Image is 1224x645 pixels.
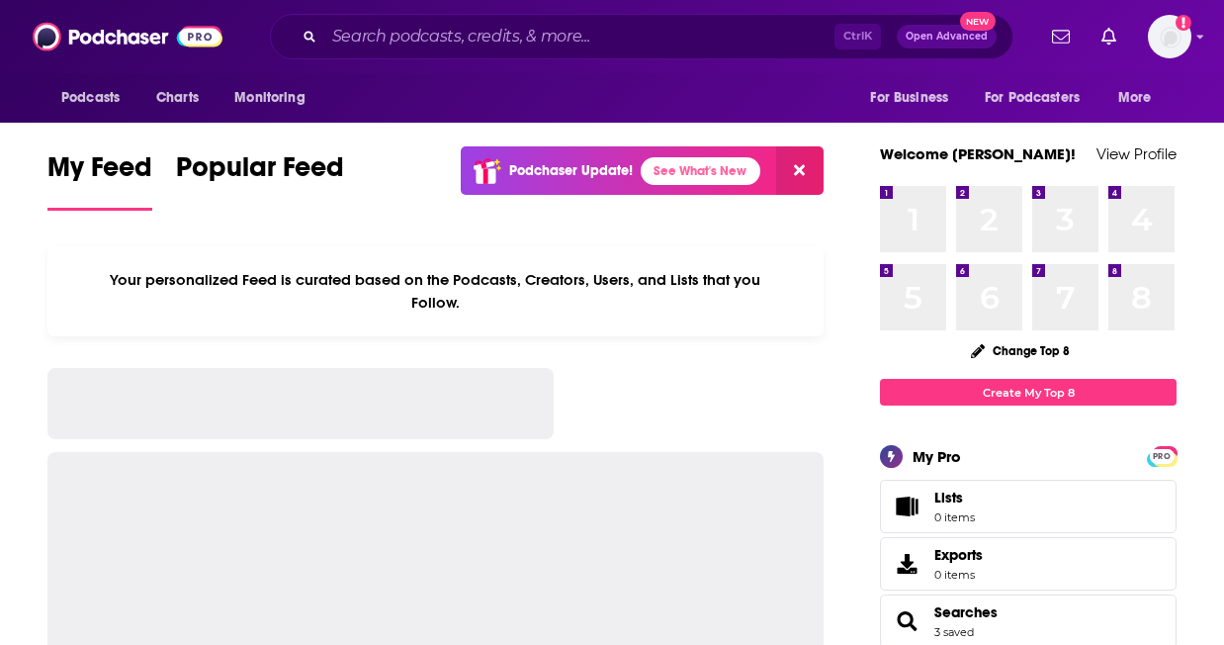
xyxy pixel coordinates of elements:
span: Exports [934,546,983,564]
span: Lists [887,493,926,520]
a: Searches [887,607,926,635]
span: Popular Feed [176,150,344,196]
a: Popular Feed [176,150,344,211]
span: My Feed [47,150,152,196]
a: Create My Top 8 [880,379,1177,406]
span: Logged in as joshzajdman [1148,15,1191,58]
img: Podchaser - Follow, Share and Rate Podcasts [33,18,222,55]
button: Change Top 8 [959,338,1082,363]
button: Show profile menu [1148,15,1191,58]
button: open menu [1104,79,1177,117]
svg: Add a profile image [1176,15,1191,31]
input: Search podcasts, credits, & more... [324,21,834,52]
a: View Profile [1096,144,1177,163]
a: Exports [880,537,1177,591]
a: 3 saved [934,625,974,639]
span: More [1118,84,1152,112]
a: PRO [1150,448,1174,463]
a: Searches [934,603,998,621]
span: For Business [870,84,948,112]
span: Open Advanced [906,32,988,42]
div: Your personalized Feed is curated based on the Podcasts, Creators, Users, and Lists that you Follow. [47,246,824,336]
span: For Podcasters [985,84,1080,112]
span: New [960,12,996,31]
div: My Pro [913,447,961,466]
a: Show notifications dropdown [1044,20,1078,53]
img: User Profile [1148,15,1191,58]
a: See What's New [641,157,760,185]
span: 0 items [934,510,975,524]
div: Search podcasts, credits, & more... [270,14,1013,59]
span: Charts [156,84,199,112]
a: My Feed [47,150,152,211]
button: open menu [856,79,973,117]
a: Lists [880,480,1177,533]
span: Lists [934,489,975,507]
button: open menu [972,79,1108,117]
span: Ctrl K [834,24,881,49]
a: Welcome [PERSON_NAME]! [880,144,1076,163]
button: open menu [47,79,145,117]
span: Lists [934,489,963,507]
a: Charts [143,79,211,117]
span: 0 items [934,568,983,582]
button: open menu [220,79,330,117]
span: Monitoring [234,84,305,112]
span: PRO [1150,449,1174,464]
p: Podchaser Update! [509,162,633,179]
span: Exports [887,550,926,578]
a: Show notifications dropdown [1093,20,1124,53]
span: Podcasts [61,84,120,112]
button: Open AdvancedNew [897,25,997,48]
